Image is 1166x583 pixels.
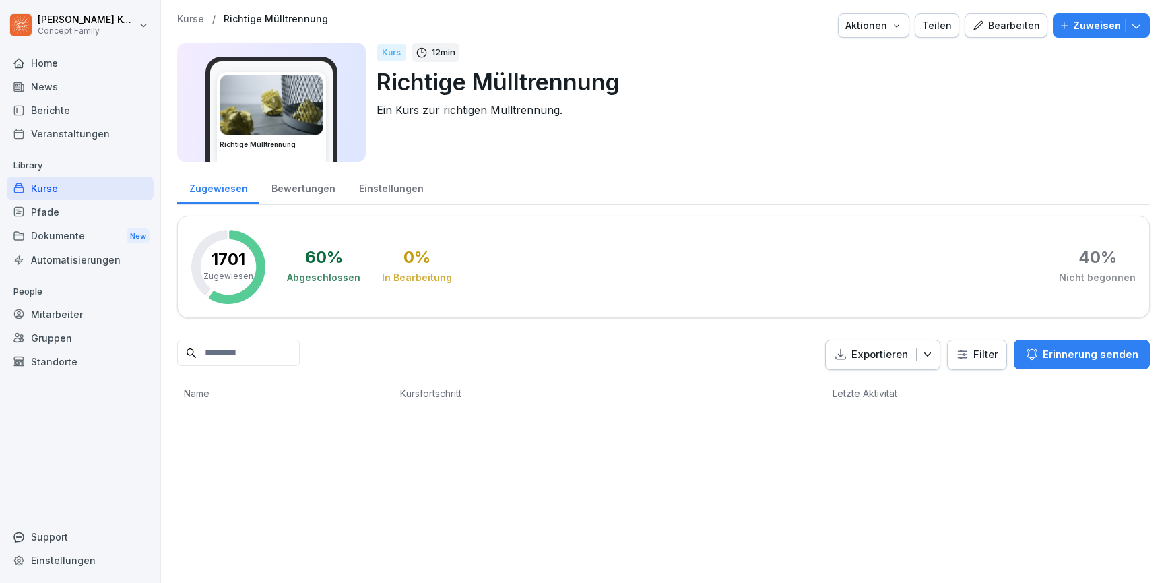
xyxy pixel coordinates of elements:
div: Kurs [377,44,406,61]
a: Berichte [7,98,154,122]
a: Veranstaltungen [7,122,154,146]
div: Abgeschlossen [287,271,360,284]
p: Zugewiesen [203,270,253,282]
div: 40 % [1078,249,1117,266]
a: Einstellungen [347,170,435,204]
div: Filter [956,348,998,361]
button: Bearbeiten [965,13,1047,38]
a: Richtige Mülltrennung [224,13,328,25]
p: Ein Kurs zur richtigen Mülltrennung. [377,102,1139,118]
div: In Bearbeitung [382,271,452,284]
p: Library [7,155,154,177]
div: Dokumente [7,224,154,249]
h3: Richtige Mülltrennung [220,140,323,150]
img: xi8ct5mhj8uiktd0s5gxztjb.png [220,75,323,135]
p: Concept Family [38,26,136,36]
button: Filter [948,340,1006,369]
a: Kurse [177,13,204,25]
a: News [7,75,154,98]
p: / [212,13,216,25]
a: Bewertungen [259,170,347,204]
div: Teilen [922,18,952,33]
a: DokumenteNew [7,224,154,249]
div: Bearbeiten [972,18,1040,33]
p: 1701 [212,251,245,268]
p: Letzte Aktivität [833,386,954,400]
p: Kursfortschritt [400,386,657,400]
a: Gruppen [7,326,154,350]
div: Nicht begonnen [1059,271,1136,284]
a: Zugewiesen [177,170,259,204]
a: Standorte [7,350,154,373]
p: Exportieren [851,347,908,363]
p: Zuweisen [1073,18,1121,33]
button: Erinnerung senden [1014,340,1150,369]
div: 0 % [403,249,430,266]
p: Erinnerung senden [1043,347,1138,362]
button: Exportieren [825,340,940,370]
button: Aktionen [838,13,909,38]
p: [PERSON_NAME] Komarov [38,14,136,26]
a: Kurse [7,177,154,200]
div: New [127,228,150,244]
a: Home [7,51,154,75]
div: Support [7,525,154,549]
p: 12 min [432,46,455,59]
a: Pfade [7,200,154,224]
div: 60 % [305,249,343,266]
a: Einstellungen [7,549,154,572]
button: Zuweisen [1053,13,1150,38]
button: Teilen [915,13,959,38]
a: Automatisierungen [7,248,154,272]
p: Name [184,386,386,400]
p: People [7,281,154,303]
p: Richtige Mülltrennung [377,65,1139,99]
div: Aktionen [845,18,902,33]
a: Mitarbeiter [7,303,154,326]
